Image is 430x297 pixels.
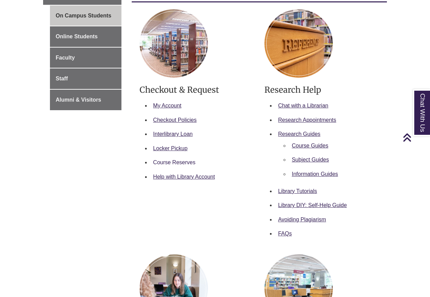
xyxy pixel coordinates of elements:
a: Avoiding Plagiarism [278,217,326,222]
a: Library DIY: Self-Help Guide [278,202,347,208]
a: Chat with a Librarian [278,103,328,108]
h3: Research Help [264,85,379,95]
a: Locker Pickup [153,145,188,151]
a: Research Guides [278,131,321,137]
a: Course Reserves [153,159,196,165]
a: Subject Guides [292,157,329,163]
a: Checkout Policies [153,117,197,123]
a: My Account [153,103,182,108]
a: Course Guides [292,143,328,148]
a: Interlibrary Loan [153,131,193,137]
a: Information Guides [292,171,338,177]
a: Back to Top [403,133,428,142]
a: Research Appointments [278,117,336,123]
a: On Campus Students [50,5,121,26]
h3: Checkout & Request [140,85,254,95]
a: Staff [50,68,121,89]
a: Alumni & Visitors [50,90,121,110]
a: Library Tutorials [278,188,317,194]
a: Online Students [50,26,121,47]
a: FAQs [278,231,292,236]
a: Help with Library Account [153,174,215,180]
a: Faculty [50,48,121,68]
